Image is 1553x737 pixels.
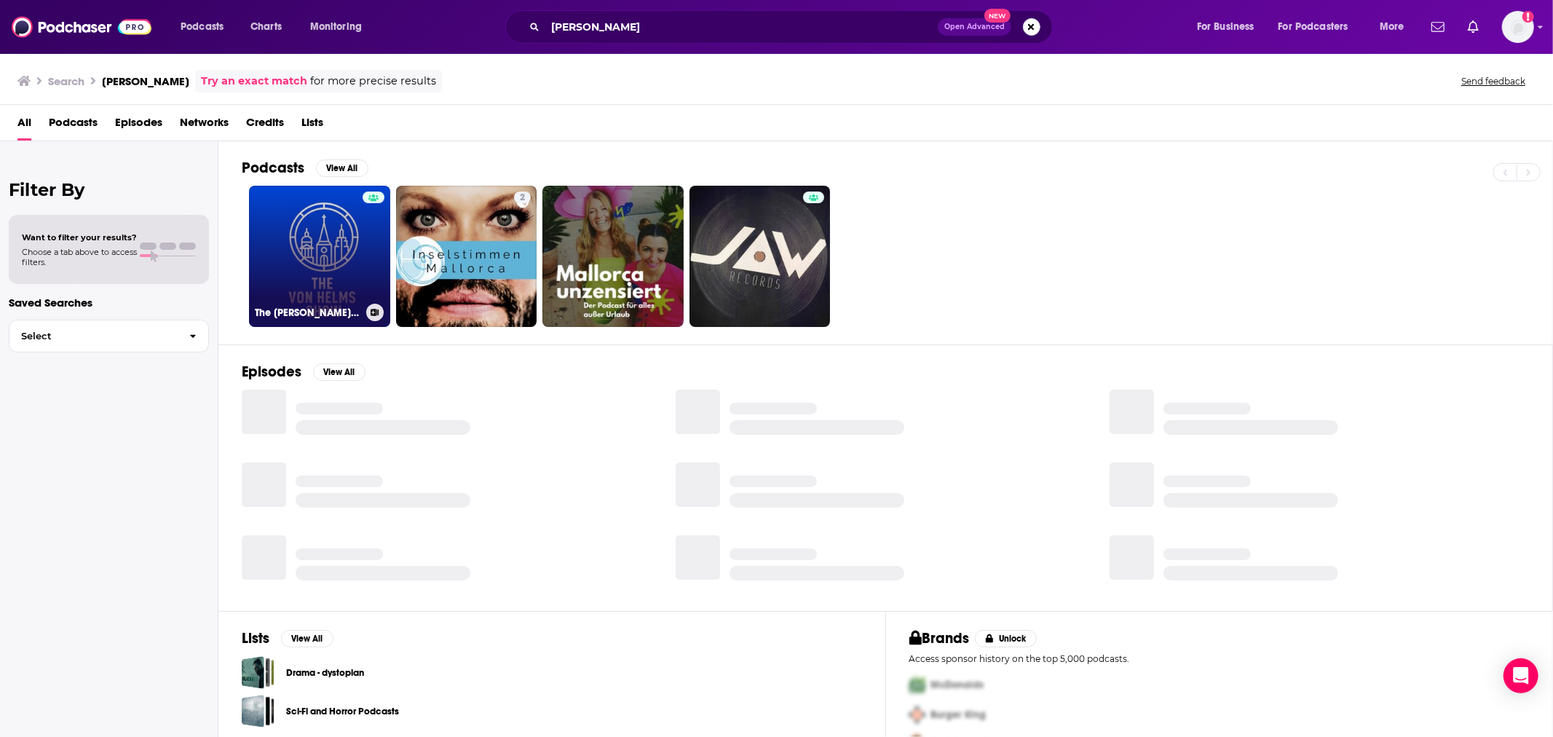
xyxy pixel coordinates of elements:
span: Burger King [931,709,987,721]
a: All [17,111,31,141]
a: Drama - dystopian [242,656,274,689]
span: Want to filter your results? [22,232,137,243]
span: For Business [1197,17,1254,37]
span: 2 [520,191,525,205]
span: New [984,9,1011,23]
h2: Podcasts [242,159,304,177]
a: Show notifications dropdown [1426,15,1450,39]
h2: Filter By [9,179,209,200]
span: More [1380,17,1404,37]
a: Drama - dystopian [286,665,364,681]
a: Networks [180,111,229,141]
span: McDonalds [931,679,984,691]
a: ListsView All [242,629,333,647]
span: Podcasts [181,17,224,37]
h3: Search [48,74,84,88]
button: View All [316,159,368,177]
span: Open Advanced [944,23,1005,31]
span: For Podcasters [1279,17,1348,37]
span: Charts [250,17,282,37]
button: View All [281,630,333,647]
img: Second Pro Logo [904,700,931,730]
a: Credits [246,111,284,141]
button: Open AdvancedNew [938,18,1011,36]
a: Try an exact match [201,73,307,90]
input: Search podcasts, credits, & more... [545,15,938,39]
span: Choose a tab above to access filters. [22,247,137,267]
span: Monitoring [310,17,362,37]
a: Lists [301,111,323,141]
img: First Pro Logo [904,670,931,700]
a: Charts [241,15,291,39]
a: EpisodesView All [242,363,365,381]
button: open menu [170,15,242,39]
button: View All [313,363,365,381]
button: open menu [300,15,381,39]
span: Select [9,331,178,341]
button: Unlock [975,630,1037,647]
h3: [PERSON_NAME] [102,74,189,88]
p: Saved Searches [9,296,209,310]
button: open menu [1370,15,1423,39]
a: Sci-Fi and Horror Podcasts [286,703,399,720]
a: Show notifications dropdown [1462,15,1485,39]
button: Select [9,320,209,352]
span: for more precise results [310,73,436,90]
a: PodcastsView All [242,159,368,177]
button: open menu [1187,15,1273,39]
a: Episodes [115,111,162,141]
a: 2 [514,192,531,203]
button: open menu [1269,15,1370,39]
svg: Add a profile image [1522,11,1534,23]
span: Logged in as eerdmans [1502,11,1534,43]
a: Sci-Fi and Horror Podcasts [242,695,274,728]
h2: Episodes [242,363,301,381]
img: User Profile [1502,11,1534,43]
a: 2 [396,186,537,327]
button: Send feedback [1457,75,1530,87]
h3: The [PERSON_NAME] Show [255,307,360,319]
a: The [PERSON_NAME] Show [249,186,390,327]
p: Access sponsor history on the top 5,000 podcasts. [909,653,1530,664]
div: Open Intercom Messenger [1503,658,1538,693]
h2: Lists [242,629,269,647]
a: Podcasts [49,111,98,141]
img: Podchaser - Follow, Share and Rate Podcasts [12,13,151,41]
button: Show profile menu [1502,11,1534,43]
h2: Brands [909,629,970,647]
div: Search podcasts, credits, & more... [519,10,1067,44]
